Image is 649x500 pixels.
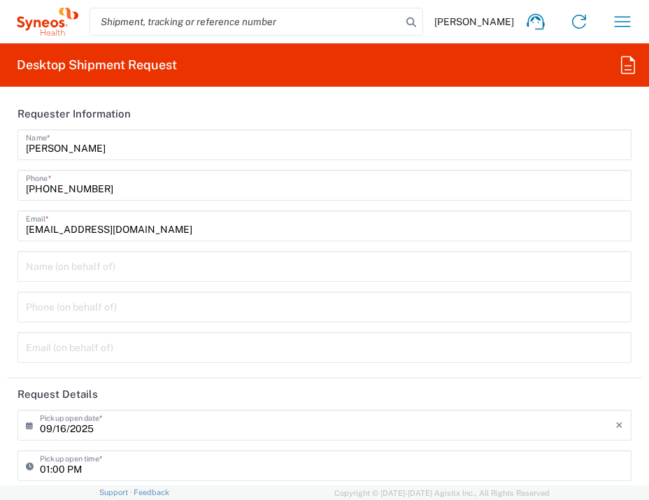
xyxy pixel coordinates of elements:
h2: Requester Information [17,107,131,121]
h2: Request Details [17,387,98,401]
input: Shipment, tracking or reference number [90,8,401,35]
i: × [615,414,623,436]
h2: Desktop Shipment Request [17,57,177,73]
span: [PERSON_NAME] [434,15,514,28]
a: Feedback [134,488,169,497]
a: Support [99,488,134,497]
span: Copyright © [DATE]-[DATE] Agistix Inc., All Rights Reserved [334,487,550,499]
